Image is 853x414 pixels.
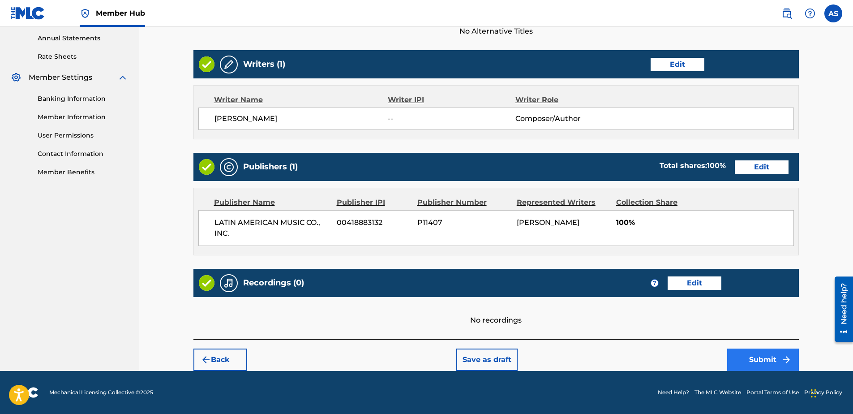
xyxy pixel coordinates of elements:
span: -- [388,113,515,124]
span: 00418883132 [337,217,411,228]
h5: Recordings (0) [243,278,304,288]
img: Valid [199,275,214,291]
a: Member Benefits [38,168,128,177]
button: Submit [727,349,799,371]
div: Publisher Number [417,197,510,208]
span: [PERSON_NAME] [214,113,388,124]
img: search [781,8,792,19]
div: Drag [811,380,816,407]
div: No recordings [193,297,799,326]
a: Contact Information [38,149,128,159]
span: P11407 [417,217,510,228]
a: Annual Statements [38,34,128,43]
span: Mechanical Licensing Collective © 2025 [49,388,153,397]
img: logo [11,387,39,398]
a: Privacy Policy [804,388,842,397]
img: f7272a7cc735f4ea7f67.svg [781,354,792,365]
div: User Menu [824,4,842,22]
a: Public Search [778,4,796,22]
iframe: Chat Widget [808,371,853,414]
a: Banking Information [38,94,128,103]
div: Represented Writers [517,197,609,208]
img: Publishers [223,162,234,172]
div: Publisher Name [214,197,330,208]
span: Member Settings [29,72,92,83]
a: Portal Terms of Use [746,388,799,397]
img: Valid [199,56,214,72]
div: Writer Role [515,95,631,105]
button: Edit [668,276,721,290]
span: Composer/Author [515,113,631,124]
span: [PERSON_NAME] [517,218,579,227]
span: Member Hub [96,8,145,18]
img: expand [117,72,128,83]
div: Writer IPI [388,95,515,105]
button: Back [193,349,247,371]
button: Save as draft [456,349,518,371]
img: Member Settings [11,72,21,83]
button: Edit [735,160,789,174]
span: No Alternative Titles [193,26,799,37]
div: Total shares: [660,160,726,171]
img: Recordings [223,278,234,289]
h5: Writers (1) [243,59,285,69]
div: Collection Share [616,197,703,208]
img: Writers [223,59,234,70]
span: ? [651,280,658,287]
a: The MLC Website [694,388,741,397]
img: MLC Logo [11,7,45,20]
h5: Publishers (1) [243,162,298,172]
span: 100% [616,217,793,228]
a: Need Help? [658,388,689,397]
img: Top Rightsholder [80,8,90,19]
a: User Permissions [38,131,128,140]
img: help [805,8,815,19]
div: Writer Name [214,95,388,105]
span: LATIN AMERICAN MUSIC CO., INC. [214,217,330,239]
img: Valid [199,159,214,175]
button: Edit [651,58,704,71]
img: 7ee5dd4eb1f8a8e3ef2f.svg [201,354,211,365]
a: Member Information [38,112,128,122]
a: Rate Sheets [38,52,128,61]
div: Publisher IPI [337,197,411,208]
div: Help [801,4,819,22]
iframe: Resource Center [828,273,853,345]
span: 100 % [707,161,726,170]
